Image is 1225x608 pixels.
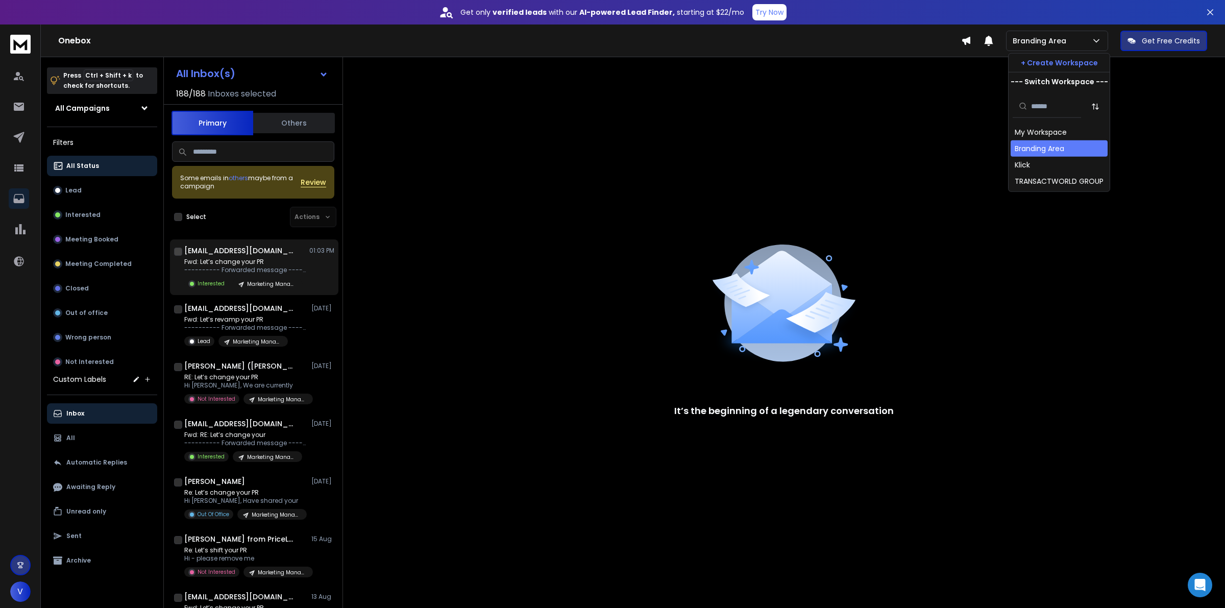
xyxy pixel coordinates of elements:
[65,235,118,244] p: Meeting Booked
[47,526,157,546] button: Sent
[66,556,91,565] p: Archive
[10,35,31,54] img: logo
[198,510,229,518] p: Out Of Office
[208,88,276,100] h3: Inboxes selected
[674,404,894,418] p: It’s the beginning of a legendary conversation
[184,439,307,447] p: ---------- Forwarded message --------- From: [PERSON_NAME]
[65,309,108,317] p: Out of office
[47,452,157,473] button: Automatic Replies
[47,135,157,150] h3: Filters
[198,395,235,403] p: Not Interested
[10,581,31,602] button: V
[309,247,334,255] p: 01:03 PM
[47,403,157,424] button: Inbox
[184,373,307,381] p: RE: Let’s change your PR
[84,69,133,81] span: Ctrl + Shift + k
[1015,176,1104,186] div: TRANSACTWORLD GROUP
[47,205,157,225] button: Interested
[184,361,297,371] h1: [PERSON_NAME] ([PERSON_NAME])
[184,303,297,313] h1: [EMAIL_ADDRESS][DOMAIN_NAME]
[198,453,225,460] p: Interested
[184,381,307,390] p: Hi [PERSON_NAME], We are currently
[47,254,157,274] button: Meeting Completed
[47,303,157,323] button: Out of office
[184,546,307,554] p: Re: Let’s shift your PR
[1188,573,1212,597] div: Open Intercom Messenger
[1021,58,1098,68] p: + Create Workspace
[47,352,157,372] button: Not Interested
[47,428,157,448] button: All
[184,324,307,332] p: ---------- Forwarded message --------- From: [PERSON_NAME]
[258,396,307,403] p: Marketing Manager-New Copy
[460,7,744,17] p: Get only with our starting at $22/mo
[66,483,115,491] p: Awaiting Reply
[1142,36,1200,46] p: Get Free Credits
[1085,96,1106,116] button: Sort by Sort A-Z
[65,284,89,293] p: Closed
[579,7,675,17] strong: AI-powered Lead Finder,
[253,112,335,134] button: Others
[65,358,114,366] p: Not Interested
[184,266,307,274] p: ---------- Forwarded message --------- From: [PERSON_NAME]
[47,229,157,250] button: Meeting Booked
[1120,31,1207,51] button: Get Free Credits
[1015,143,1064,154] div: Branding Area
[184,258,307,266] p: Fwd: Let’s change your PR
[168,63,336,84] button: All Inbox(s)
[65,186,82,194] p: Lead
[184,476,245,487] h1: [PERSON_NAME]
[493,7,547,17] strong: verified leads
[176,88,206,100] span: 188 / 188
[184,419,297,429] h1: [EMAIL_ADDRESS][DOMAIN_NAME]
[63,70,143,91] p: Press to check for shortcuts.
[184,592,297,602] h1: [EMAIL_ADDRESS][DOMAIN_NAME]
[47,501,157,522] button: Unread only
[1009,54,1110,72] button: + Create Workspace
[66,458,127,467] p: Automatic Replies
[171,111,253,135] button: Primary
[58,35,961,47] h1: Onebox
[247,453,296,461] p: Marketing Manager-New Copy
[311,477,334,485] p: [DATE]
[66,162,99,170] p: All Status
[184,431,307,439] p: Fwd: RE: Let’s change your
[258,569,307,576] p: Marketing Manager-New Copy
[47,550,157,571] button: Archive
[247,280,296,288] p: Marketing Manager-New Copy
[66,409,84,418] p: Inbox
[47,156,157,176] button: All Status
[311,593,334,601] p: 13 Aug
[47,278,157,299] button: Closed
[233,338,282,346] p: Marketing Manager-New Copy
[176,68,235,79] h1: All Inbox(s)
[311,304,334,312] p: [DATE]
[184,315,307,324] p: Fwd: Let’s revamp your PR
[252,511,301,519] p: Marketing Manager-New Copy
[47,98,157,118] button: All Campaigns
[1015,160,1030,170] div: Klick
[184,497,307,505] p: Hi [PERSON_NAME], Have shared your
[311,535,334,543] p: 15 Aug
[47,327,157,348] button: Wrong person
[47,180,157,201] button: Lead
[47,477,157,497] button: Awaiting Reply
[53,374,106,384] h3: Custom Labels
[301,177,326,187] button: Review
[66,532,82,540] p: Sent
[229,174,248,182] span: others
[1013,36,1070,46] p: Branding Area
[755,7,783,17] p: Try Now
[65,260,132,268] p: Meeting Completed
[55,103,110,113] h1: All Campaigns
[184,554,307,563] p: Hi - please remove me
[198,568,235,576] p: Not Interested
[198,337,210,345] p: Lead
[66,434,75,442] p: All
[752,4,787,20] button: Try Now
[184,489,307,497] p: Re: Let’s change your PR
[1015,127,1067,137] div: My Workspace
[65,333,111,342] p: Wrong person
